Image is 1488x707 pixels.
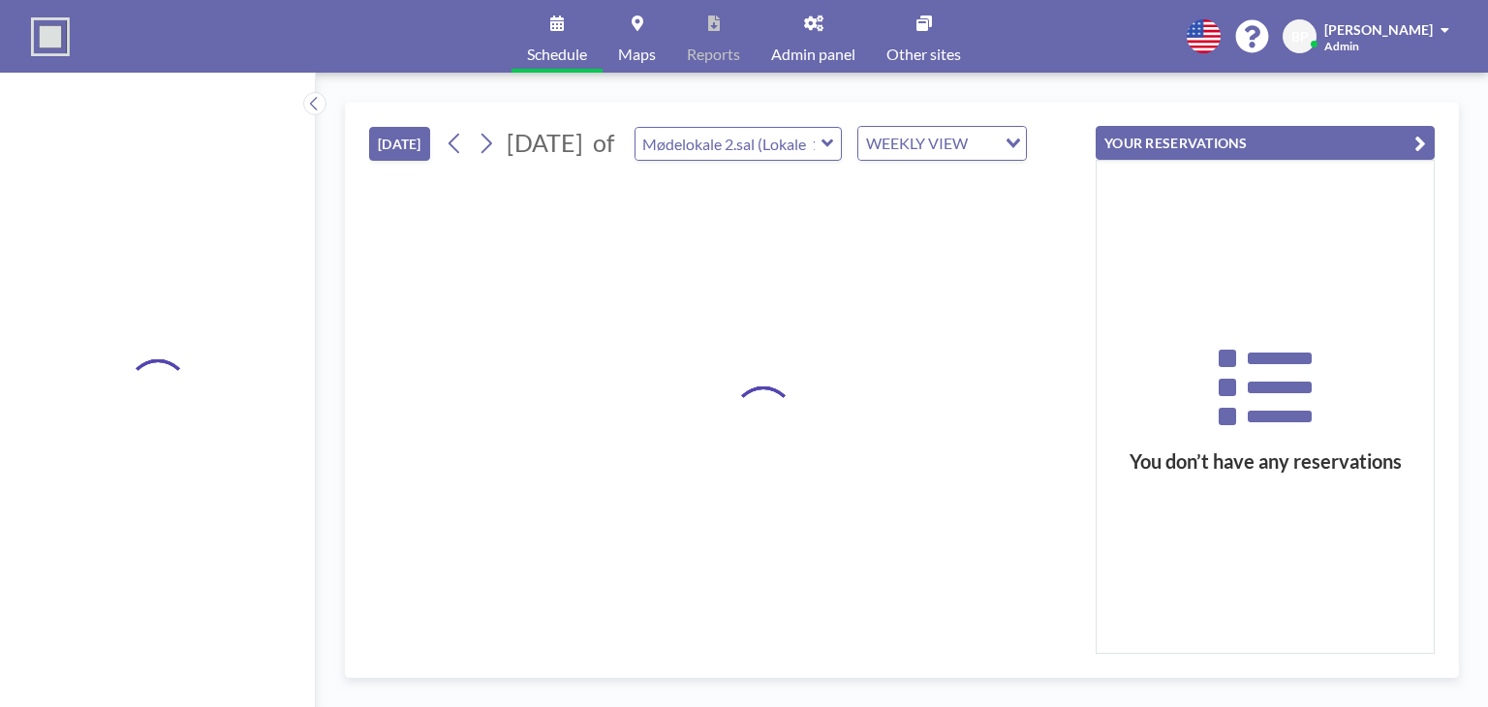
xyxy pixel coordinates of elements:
span: WEEKLY VIEW [862,131,972,156]
span: BP [1291,28,1309,46]
input: Mødelokale 2.sal (Lokale 14) [635,128,821,160]
button: YOUR RESERVATIONS [1096,126,1435,160]
span: Admin panel [771,46,855,62]
span: Other sites [886,46,961,62]
div: Search for option [858,127,1026,160]
span: Maps [618,46,656,62]
span: Reports [687,46,740,62]
span: Admin [1324,39,1359,53]
span: [PERSON_NAME] [1324,21,1433,38]
input: Search for option [974,131,994,156]
button: [DATE] [369,127,430,161]
h3: You don’t have any reservations [1097,449,1434,474]
img: organization-logo [31,17,70,56]
span: [DATE] [507,128,583,157]
span: Schedule [527,46,587,62]
span: of [593,128,614,158]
